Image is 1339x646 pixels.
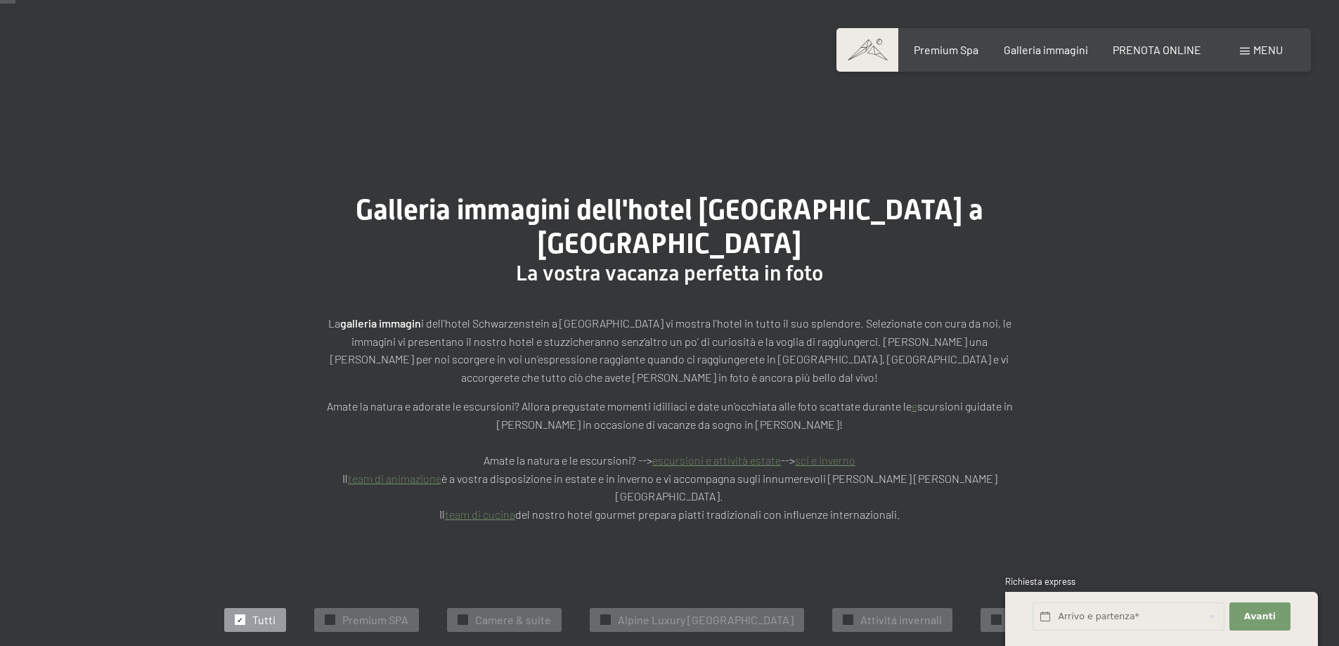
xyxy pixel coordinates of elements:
span: Galleria immagini dell'hotel [GEOGRAPHIC_DATA] a [GEOGRAPHIC_DATA] [356,193,983,260]
p: Amate la natura e adorate le escursioni? Allora pregustate momenti idilliaci e date un’occhiata a... [318,397,1021,523]
a: PRENOTA ONLINE [1113,43,1201,56]
span: Richiesta express [1005,576,1075,587]
a: escursioni e attività estate [652,453,781,467]
span: ✓ [602,615,608,625]
span: ✓ [237,615,242,625]
span: Tutti [252,612,276,628]
a: team di animazione [348,472,441,485]
p: La i dell’hotel Schwarzenstein a [GEOGRAPHIC_DATA] vi mostra l’hotel in tutto il suo splendore. S... [318,314,1021,386]
span: Menu [1253,43,1283,56]
span: Attivitá invernali [860,612,942,628]
span: ✓ [327,615,332,625]
a: sci e inverno [795,453,855,467]
a: e [912,399,917,413]
a: Galleria immagini [1004,43,1088,56]
span: ✓ [460,615,465,625]
strong: galleria immagin [340,316,421,330]
span: Avanti [1244,610,1276,623]
span: Camere & suite [475,612,551,628]
a: team di cucina [445,508,515,521]
span: ✓ [845,615,850,625]
a: Premium Spa [914,43,978,56]
span: La vostra vacanza perfetta in foto [516,261,823,285]
span: Alpine Luxury [GEOGRAPHIC_DATA] [618,612,794,628]
span: Premium SPA [342,612,408,628]
button: Avanti [1229,602,1290,631]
